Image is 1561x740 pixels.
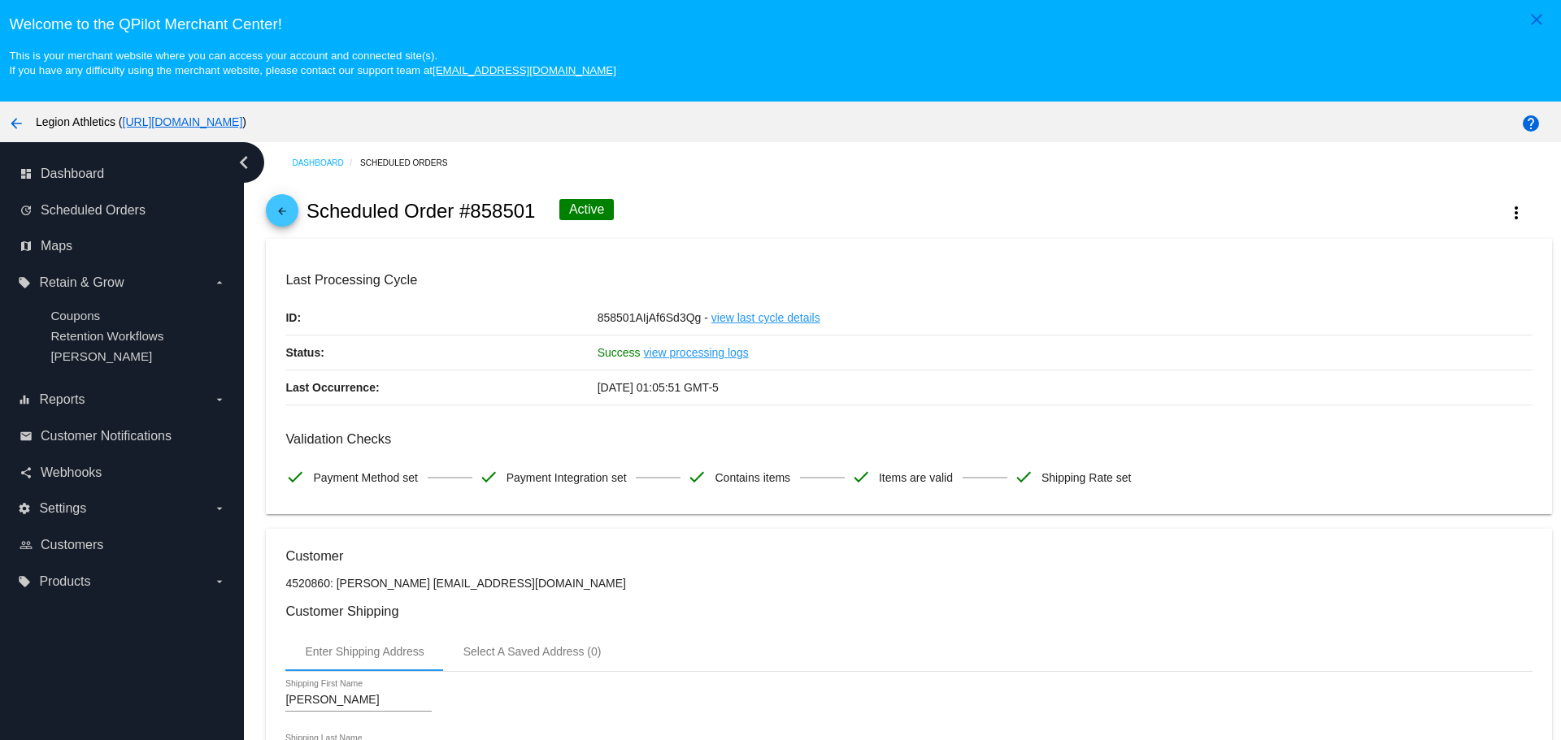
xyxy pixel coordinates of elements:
[39,275,124,290] span: Retain & Grow
[644,335,749,370] a: view processing logs
[20,423,226,449] a: email Customer Notifications
[20,240,33,253] i: map
[20,430,33,443] i: email
[41,429,172,444] span: Customer Notifications
[1014,467,1033,487] mat-icon: check
[41,538,103,552] span: Customers
[36,115,246,128] span: Legion Athletics ( )
[285,604,1532,619] h3: Customer Shipping
[285,548,1532,564] h3: Customer
[285,335,597,370] p: Status:
[9,50,615,76] small: This is your merchant website where you can access your account and connected site(s). If you hav...
[41,239,72,253] span: Maps
[292,150,360,175] a: Dashboard
[272,206,292,225] mat-icon: arrow_back
[20,466,33,479] i: share
[851,467,871,487] mat-icon: check
[285,272,1532,288] h3: Last Processing Cycle
[39,392,85,407] span: Reports
[20,161,226,187] a: dashboard Dashboard
[1507,203,1526,223] mat-icon: more_vert
[39,574,90,589] span: Products
[20,197,226,223] a: update Scheduled Orders
[50,349,152,363] a: [PERSON_NAME]
[1521,114,1541,133] mat-icon: help
[305,645,424,658] div: Enter Shipping Address
[285,577,1532,590] p: 4520860: [PERSON_NAME] [EMAIL_ADDRESS][DOMAIN_NAME]
[20,532,226,558] a: people_outline Customers
[687,467,707,487] mat-icon: check
[39,501,86,516] span: Settings
[479,467,498,487] mat-icon: check
[711,301,820,335] a: view last cycle details
[285,301,597,335] p: ID:
[20,167,33,180] i: dashboard
[50,329,163,343] a: Retention Workflows
[20,204,33,217] i: update
[231,149,257,175] i: chevron_left
[285,431,1532,447] h3: Validation Checks
[285,370,597,405] p: Last Occurrence:
[9,15,1551,33] h3: Welcome to the QPilot Merchant Center!
[307,200,536,223] h2: Scheduled Order #858501
[213,276,226,289] i: arrow_drop_down
[285,467,305,487] mat-icon: check
[598,346,641,359] span: Success
[18,276,31,289] i: local_offer
[598,381,719,394] span: [DATE] 01:05:51 GMT-5
[50,309,100,322] a: Coupons
[879,461,953,495] span: Items are valid
[41,167,104,181] span: Dashboard
[213,502,226,515] i: arrow_drop_down
[1041,461,1132,495] span: Shipping Rate set
[360,150,462,175] a: Scheduled Orders
[598,311,708,324] span: 858501AIjAf6Sd3Qg -
[41,465,102,480] span: Webhooks
[433,64,616,76] a: [EMAIL_ADDRESS][DOMAIN_NAME]
[507,461,627,495] span: Payment Integration set
[213,575,226,588] i: arrow_drop_down
[715,461,790,495] span: Contains items
[20,460,226,486] a: share Webhooks
[1527,10,1546,29] mat-icon: close
[463,645,602,658] div: Select A Saved Address (0)
[7,114,26,133] mat-icon: arrow_back
[285,694,432,707] input: Shipping First Name
[123,115,243,128] a: [URL][DOMAIN_NAME]
[559,199,615,220] div: Active
[18,575,31,588] i: local_offer
[18,393,31,406] i: equalizer
[313,461,417,495] span: Payment Method set
[20,539,33,552] i: people_outline
[41,203,146,218] span: Scheduled Orders
[20,233,226,259] a: map Maps
[213,393,226,406] i: arrow_drop_down
[18,502,31,515] i: settings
